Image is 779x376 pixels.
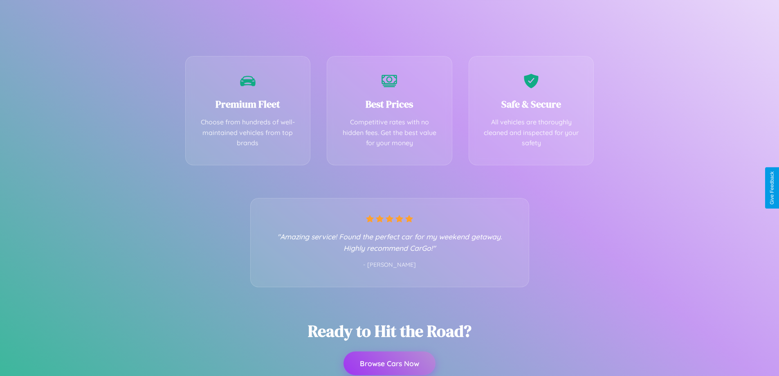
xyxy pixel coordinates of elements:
p: Competitive rates with no hidden fees. Get the best value for your money [339,117,440,149]
h2: Ready to Hit the Road? [308,320,471,342]
h3: Premium Fleet [198,97,298,111]
p: All vehicles are thoroughly cleaned and inspected for your safety [481,117,581,149]
p: "Amazing service! Found the perfect car for my weekend getaway. Highly recommend CarGo!" [267,231,512,254]
button: Browse Cars Now [343,351,436,375]
h3: Safe & Secure [481,97,581,111]
p: - [PERSON_NAME] [267,260,512,270]
h3: Best Prices [339,97,440,111]
p: Choose from hundreds of well-maintained vehicles from top brands [198,117,298,149]
div: Give Feedback [769,171,775,205]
